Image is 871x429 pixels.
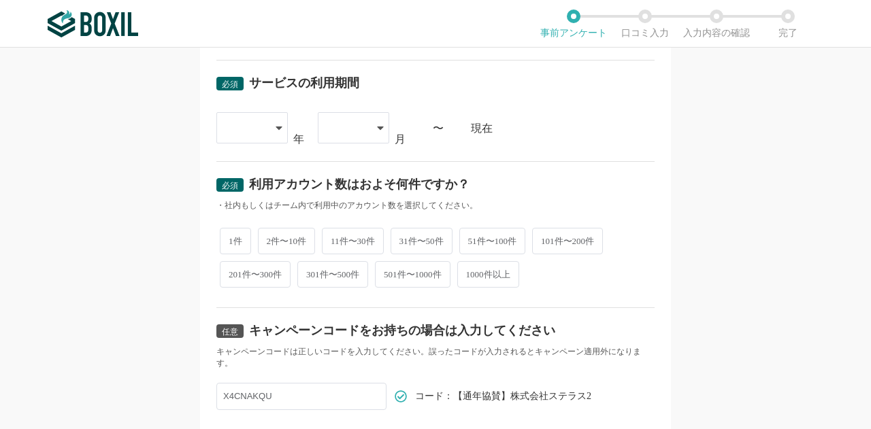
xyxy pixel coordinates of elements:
[222,181,238,190] span: 必須
[538,10,609,38] li: 事前アンケート
[222,327,238,337] span: 任意
[48,10,138,37] img: ボクシルSaaS_ロゴ
[375,261,450,288] span: 501件〜1000件
[532,228,603,254] span: 101件〜200件
[222,80,238,89] span: 必須
[249,324,555,337] div: キャンペーンコードをお持ちの場合は入力してください
[216,346,655,369] div: キャンペーンコードは正しいコードを入力してください。誤ったコードが入力されるとキャンペーン適用外になります。
[609,10,680,38] li: 口コミ入力
[220,261,291,288] span: 201件〜300件
[459,228,526,254] span: 51件〜100件
[391,228,453,254] span: 31件〜50件
[297,261,368,288] span: 301件〜500件
[433,123,444,134] div: 〜
[680,10,752,38] li: 入力内容の確認
[220,228,251,254] span: 1件
[322,228,384,254] span: 11件〜30件
[457,261,519,288] span: 1000件以上
[471,123,655,134] div: 現在
[395,134,406,145] div: 月
[415,392,591,401] span: コード：【通年協賛】株式会社ステラス2
[293,134,304,145] div: 年
[752,10,823,38] li: 完了
[249,178,470,190] div: 利用アカウント数はおよそ何件ですか？
[258,228,316,254] span: 2件〜10件
[249,77,359,89] div: サービスの利用期間
[216,200,655,211] div: ・社内もしくはチーム内で利用中のアカウント数を選択してください。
